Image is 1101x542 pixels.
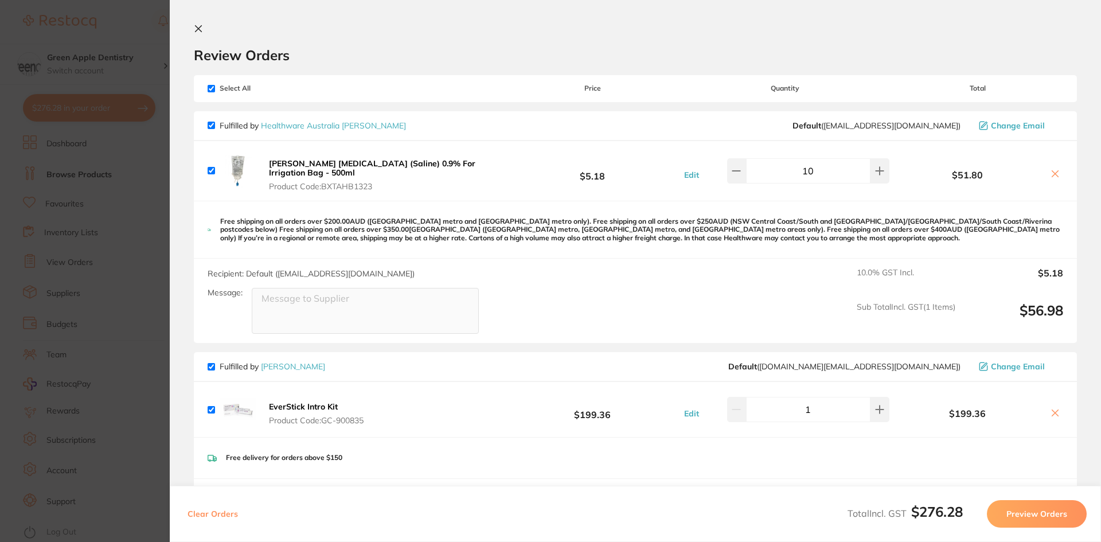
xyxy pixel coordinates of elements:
[728,361,757,372] b: Default
[220,391,256,428] img: amM2azJsYw
[848,508,963,519] span: Total Incl. GST
[857,268,955,293] span: 10.0 % GST Incl.
[194,46,1077,64] h2: Review Orders
[507,84,678,92] span: Price
[269,401,338,412] b: EverStick Intro Kit
[975,120,1063,131] button: Change Email
[220,217,1063,242] p: Free shipping on all orders over $200.00AUD ([GEOGRAPHIC_DATA] metro and [GEOGRAPHIC_DATA] metro ...
[208,84,322,92] span: Select All
[507,399,678,420] b: $199.36
[269,182,503,191] span: Product Code: BXTAHB1323
[208,288,243,298] label: Message:
[892,408,1043,419] b: $199.36
[507,160,678,181] b: $5.18
[184,500,241,528] button: Clear Orders
[220,121,406,130] p: Fulfilled by
[261,120,406,131] a: Healthware Australia [PERSON_NAME]
[266,401,367,426] button: EverStick Intro Kit Product Code:GC-900835
[728,362,961,371] span: customer.care@henryschein.com.au
[987,500,1087,528] button: Preview Orders
[269,158,475,178] b: [PERSON_NAME] [MEDICAL_DATA] (Saline) 0.9% For Irrigation Bag - 500ml
[911,503,963,520] b: $276.28
[269,416,364,425] span: Product Code: GC-900835
[975,361,1063,372] button: Change Email
[857,302,955,334] span: Sub Total Incl. GST ( 1 Items)
[681,408,702,419] button: Edit
[208,268,415,279] span: Recipient: Default ( [EMAIL_ADDRESS][DOMAIN_NAME] )
[678,84,892,92] span: Quantity
[892,84,1063,92] span: Total
[226,454,342,462] p: Free delivery for orders above $150
[681,170,702,180] button: Edit
[261,361,325,372] a: [PERSON_NAME]
[892,170,1043,180] b: $51.80
[220,153,256,189] img: cGxrcXlwdg
[792,120,821,131] b: Default
[991,362,1045,371] span: Change Email
[965,268,1063,293] output: $5.18
[792,121,961,130] span: info@healthwareaustralia.com.au
[991,121,1045,130] span: Change Email
[266,158,507,192] button: [PERSON_NAME] [MEDICAL_DATA] (Saline) 0.9% For Irrigation Bag - 500ml Product Code:BXTAHB1323
[965,302,1063,334] output: $56.98
[220,362,325,371] p: Fulfilled by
